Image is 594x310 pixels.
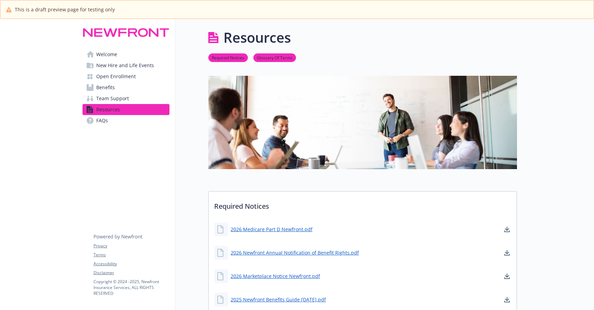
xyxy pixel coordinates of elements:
[503,272,511,280] a: download document
[82,82,169,93] a: Benefits
[253,54,296,61] a: Glossary Of Terms
[15,6,115,13] span: This is a draft preview page for testing only
[96,115,108,126] span: FAQs
[231,226,312,233] a: 2026 Medicare Part D Newfront.pdf
[93,243,169,249] a: Privacy
[231,296,326,303] a: 2025 Newfront Benefits Guide [DATE].pdf
[209,192,517,217] p: Required Notices
[223,27,291,48] h1: Resources
[93,252,169,258] a: Terms
[82,104,169,115] a: Resources
[93,279,169,296] p: Copyright © 2024 - 2025 , Newfront Insurance Services, ALL RIGHTS RESERVED
[96,104,120,115] span: Resources
[231,272,320,280] a: 2026 Marketplace Notice Newfront.pdf
[93,270,169,276] a: Disclaimer
[96,60,154,71] span: New Hire and Life Events
[96,71,136,82] span: Open Enrollment
[82,115,169,126] a: FAQs
[82,60,169,71] a: New Hire and Life Events
[82,93,169,104] a: Team Support
[82,49,169,60] a: Welcome
[231,249,359,256] a: 2026 Newfront Annual Notification of Benefit Rights.pdf
[96,93,129,104] span: Team Support
[208,76,517,169] img: resources page banner
[82,71,169,82] a: Open Enrollment
[96,49,117,60] span: Welcome
[503,225,511,234] a: download document
[93,261,169,267] a: Accessibility
[503,249,511,257] a: download document
[503,296,511,304] a: download document
[208,54,248,61] a: Required Notices
[96,82,115,93] span: Benefits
